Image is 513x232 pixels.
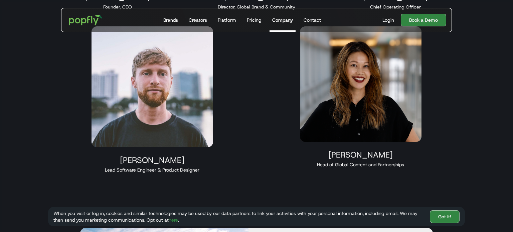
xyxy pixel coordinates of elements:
[92,155,213,165] div: [PERSON_NAME]
[161,8,181,32] a: Brands
[380,17,397,23] a: Login
[300,150,421,160] div: [PERSON_NAME]
[189,17,207,23] div: Creators
[92,167,213,173] div: Lead Software Engineer & Product Designer
[430,210,460,223] a: Got It!
[186,8,210,32] a: Creators
[218,17,236,23] div: Platform
[64,10,107,30] a: home
[401,14,446,26] a: Book a Demo
[247,17,262,23] div: Pricing
[300,161,421,168] div: Head of Global Content and Partnerships
[272,17,293,23] div: Company
[196,4,317,10] div: Director, Global Brand & Community
[57,4,178,10] div: Founder, CEO
[215,8,239,32] a: Platform
[270,8,296,32] a: Company
[335,4,456,10] div: Chief Operating Officer
[163,17,178,23] div: Brands
[53,210,424,223] div: When you visit or log in, cookies and similar technologies may be used by our data partners to li...
[169,217,178,223] a: here
[304,17,321,23] div: Contact
[382,17,394,23] div: Login
[301,8,324,32] a: Contact
[244,8,264,32] a: Pricing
